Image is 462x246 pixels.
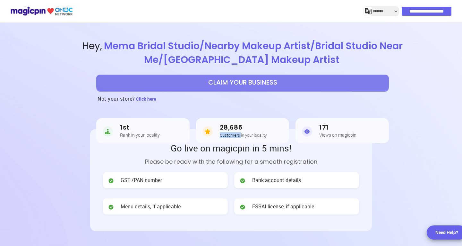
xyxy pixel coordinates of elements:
p: Please be ready with the following for a smooth registration [103,157,359,166]
img: check [108,204,114,210]
span: Bank account details [252,177,301,184]
span: FSSAI license, if applicable [252,203,314,210]
span: Hey , [23,39,462,67]
h3: 171 [319,124,356,131]
h5: Customers in your locality [220,133,267,137]
img: check [108,178,114,184]
span: GST /PAN number [121,177,162,184]
span: Mema Bridal Studio/Nearby Makeup Artist/Bridal Studio Near Me/[GEOGRAPHIC_DATA] Makeup Artist [102,39,403,67]
span: Click here [136,96,156,102]
h3: 1st [120,124,160,131]
img: ondc-logo-new-small.8a59708e.svg [10,5,73,17]
h2: Go live on magicpin in 5 mins! [103,142,359,154]
img: j2MGCQAAAABJRU5ErkJggg== [365,8,372,14]
h3: Not your store? [98,91,135,107]
span: Menu details, if applicable [121,203,181,210]
h3: 28,685 [220,124,267,131]
div: Need Help? [435,229,458,236]
img: Rank [103,125,113,138]
h5: Rank in your locality [120,132,160,137]
button: CLAIM YOUR BUSINESS [96,75,389,91]
img: Customers [202,125,213,138]
img: check [239,178,246,184]
h5: Views on magicpin [319,132,356,137]
img: Views [302,125,312,138]
img: check [239,204,246,210]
